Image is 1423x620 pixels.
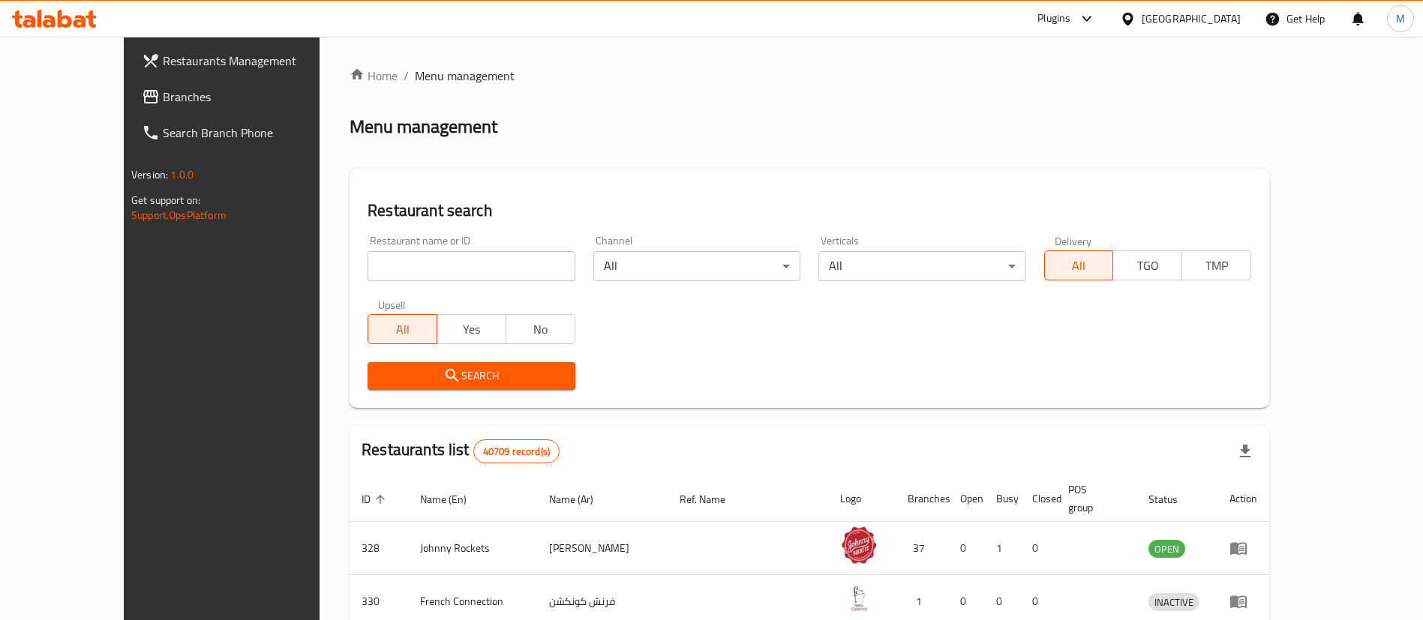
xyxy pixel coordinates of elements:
span: TMP [1188,255,1245,277]
div: Menu [1229,592,1257,610]
span: Ref. Name [680,490,745,508]
div: Plugins [1037,10,1070,28]
div: INACTIVE [1148,593,1199,611]
button: Search [368,362,575,390]
button: All [368,314,437,344]
td: 328 [350,522,408,575]
td: 37 [896,522,948,575]
nav: breadcrumb [350,67,1269,85]
th: Open [948,476,984,522]
div: Total records count [473,439,560,463]
span: Get support on: [131,190,200,210]
span: Version: [131,165,168,184]
td: [PERSON_NAME] [537,522,668,575]
button: Yes [437,314,506,344]
a: Restaurants Management [130,43,362,79]
a: Home [350,67,398,85]
li: / [404,67,409,85]
a: Search Branch Phone [130,115,362,151]
span: TGO [1119,255,1176,277]
button: All [1044,250,1114,280]
span: Restaurants Management [163,52,350,70]
label: Delivery [1055,235,1092,246]
div: Menu [1229,539,1257,557]
th: Branches [896,476,948,522]
button: No [506,314,575,344]
span: All [1051,255,1108,277]
div: Export file [1227,433,1263,469]
a: Support.OpsPlatform [131,205,227,225]
span: POS group [1068,481,1118,517]
td: 0 [948,522,984,575]
td: Johnny Rockets [408,522,537,575]
th: Busy [984,476,1020,522]
span: ID [362,490,390,508]
button: TGO [1112,250,1182,280]
span: Name (En) [420,490,486,508]
div: All [593,251,800,281]
td: 0 [1020,522,1056,575]
div: OPEN [1148,540,1185,558]
span: Menu management [415,67,515,85]
span: INACTIVE [1148,594,1199,611]
span: Name (Ar) [549,490,613,508]
h2: Restaurant search [368,199,1251,222]
button: TMP [1181,250,1251,280]
span: Yes [443,319,500,340]
h2: Restaurants list [362,439,560,463]
span: 1.0.0 [170,165,194,184]
span: Search Branch Phone [163,124,350,142]
img: French Connection [840,580,878,617]
img: Johnny Rockets [840,526,878,564]
input: Search for restaurant name or ID.. [368,251,575,281]
span: No [512,319,569,340]
th: Closed [1020,476,1056,522]
th: Action [1217,476,1269,522]
span: Search [380,367,563,385]
span: M [1396,10,1405,27]
span: OPEN [1148,541,1185,558]
span: All [374,319,431,340]
h2: Menu management [350,115,497,139]
span: 40709 record(s) [474,445,559,459]
td: 1 [984,522,1020,575]
label: Upsell [378,299,406,310]
div: [GEOGRAPHIC_DATA] [1142,10,1241,27]
a: Branches [130,79,362,115]
div: All [818,251,1025,281]
span: Branches [163,88,350,106]
span: Status [1148,490,1197,508]
th: Logo [828,476,896,522]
